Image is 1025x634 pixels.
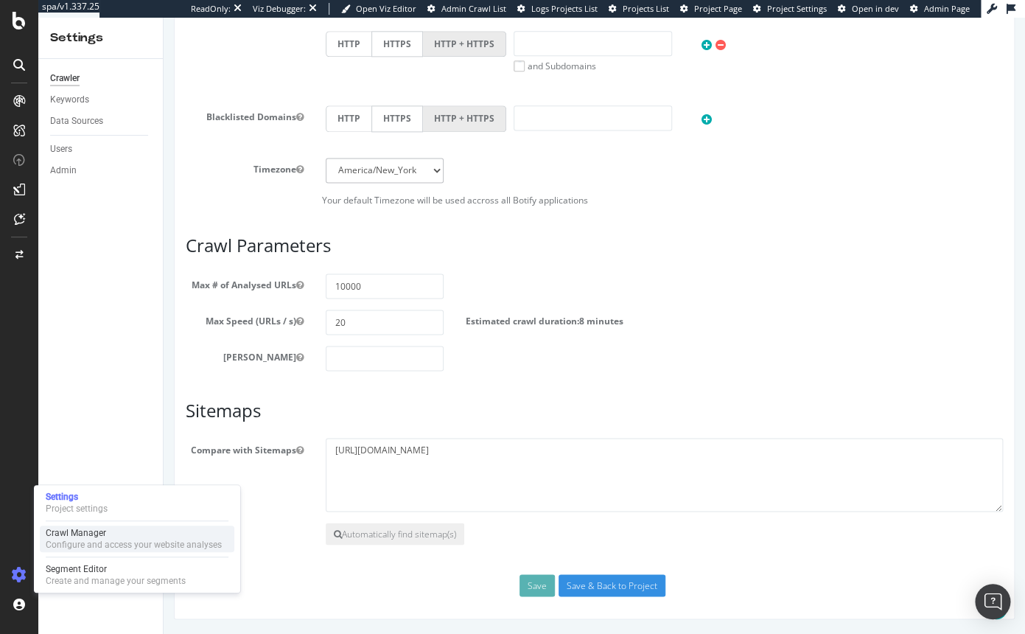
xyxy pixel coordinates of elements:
a: Keywords [50,92,153,108]
label: Max Speed (URLs / s) [11,292,151,310]
a: SettingsProject settings [40,490,234,516]
label: HTTP [162,88,208,114]
input: Save & Back to Project [395,557,502,579]
div: ReadOnly: [191,3,231,15]
div: Create and manage your segments [46,575,186,587]
h3: Crawl Parameters [22,218,839,237]
a: Admin [50,163,153,178]
div: Admin [50,163,77,178]
a: Segment EditorCreate and manage your segments [40,562,234,588]
div: Keywords [50,92,89,108]
a: Open in dev [838,3,899,15]
span: Project Settings [767,3,827,14]
label: Timezone [11,140,151,158]
div: Settings [50,29,151,46]
label: HTTPS [208,88,259,114]
a: Admin Crawl List [427,3,506,15]
a: Users [50,142,153,157]
a: Project Page [680,3,742,15]
div: Configure and access your website analyses [46,539,222,551]
label: Compare with Sitemaps [11,420,151,438]
label: HTTP + HTTPS [259,13,343,39]
div: Data Sources [50,114,103,129]
textarea: [URL][DOMAIN_NAME] [162,420,839,494]
button: Timezone [133,145,140,158]
div: Crawler [50,71,80,86]
span: Logs Projects List [531,3,598,14]
button: [PERSON_NAME] [133,333,140,346]
a: Logs Projects List [517,3,598,15]
span: Admin Page [924,3,970,14]
span: 8 minutes [416,297,460,310]
label: HTTP [162,13,208,39]
a: Crawl ManagerConfigure and access your website analyses [40,526,234,552]
label: Estimated crawl duration: [302,292,460,310]
span: Open Viz Editor [356,3,416,14]
span: Projects List [623,3,669,14]
p: Your default Timezone will be used accross all Botify applications [22,176,839,189]
label: HTTP + HTTPS [259,88,343,114]
a: Data Sources [50,114,153,129]
button: Automatically find sitemap(s) [162,505,301,527]
button: Compare with Sitemaps [133,425,140,438]
button: Max Speed (URLs / s) [133,297,140,310]
div: Open Intercom Messenger [975,584,1010,619]
a: Open Viz Editor [341,3,416,15]
a: Project Settings [753,3,827,15]
label: and Subdomains [350,42,433,55]
a: Projects List [609,3,669,15]
button: Max # of Analysed URLs [133,261,140,274]
div: Crawl Manager [46,527,222,539]
a: Crawler [50,71,153,86]
label: HTTPS [208,13,259,39]
label: Blacklisted Domains [11,88,151,105]
label: [PERSON_NAME] [11,328,151,346]
div: Users [50,142,72,157]
h3: Sitemaps [22,383,839,402]
div: Project settings [46,503,108,515]
button: Blacklisted Domains [133,93,140,105]
div: Viz Debugger: [253,3,306,15]
label: Max # of Analysed URLs [11,256,151,274]
span: Open in dev [852,3,899,14]
span: Admin Crawl List [441,3,506,14]
div: Segment Editor [46,563,186,575]
span: Project Page [694,3,742,14]
a: Admin Page [910,3,970,15]
div: Settings [46,491,108,503]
